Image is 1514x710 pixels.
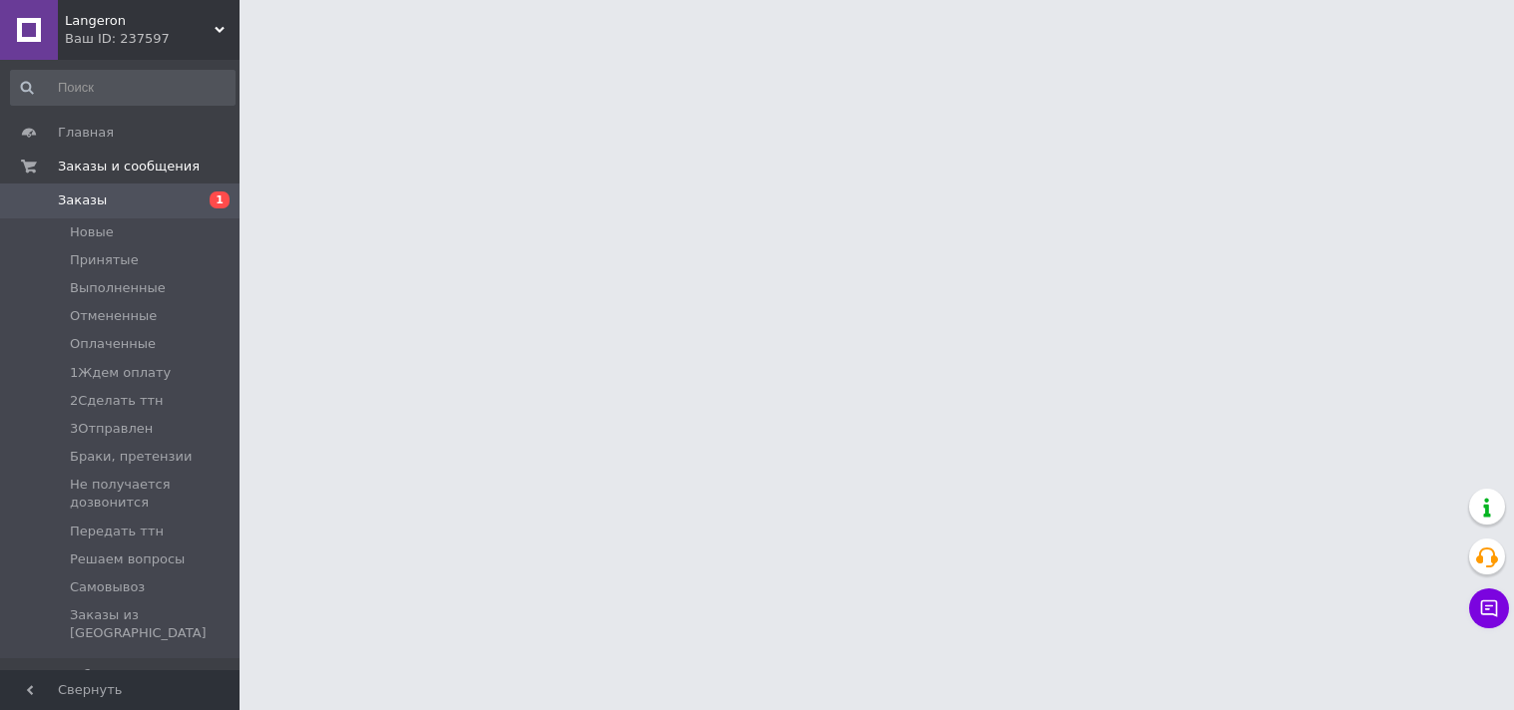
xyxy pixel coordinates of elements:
span: Заказы и сообщения [58,158,200,176]
span: Заказы [58,191,107,209]
span: 3Отправлен [70,420,153,438]
span: Самовывоз [70,578,145,596]
input: Поиск [10,70,236,106]
span: Langeron [65,12,215,30]
span: Выполненные [70,279,166,297]
span: Сообщения [58,666,136,684]
span: Принятые [70,251,139,269]
span: 1Ждем оплату [70,364,171,382]
span: Решаем вопросы [70,550,185,568]
span: Главная [58,124,114,142]
span: 1 [210,191,230,208]
span: Браки, претензии [70,448,192,466]
span: Новые [70,223,114,241]
div: Ваш ID: 237597 [65,30,240,48]
span: Оплаченные [70,335,156,353]
span: Передать ттн [70,523,164,540]
span: Отмененные [70,307,157,325]
span: Заказы из [GEOGRAPHIC_DATA] [70,606,234,642]
span: Не получается дозвонится [70,476,234,512]
span: 2Сделать ттн [70,392,164,410]
button: Чат с покупателем [1469,588,1509,628]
